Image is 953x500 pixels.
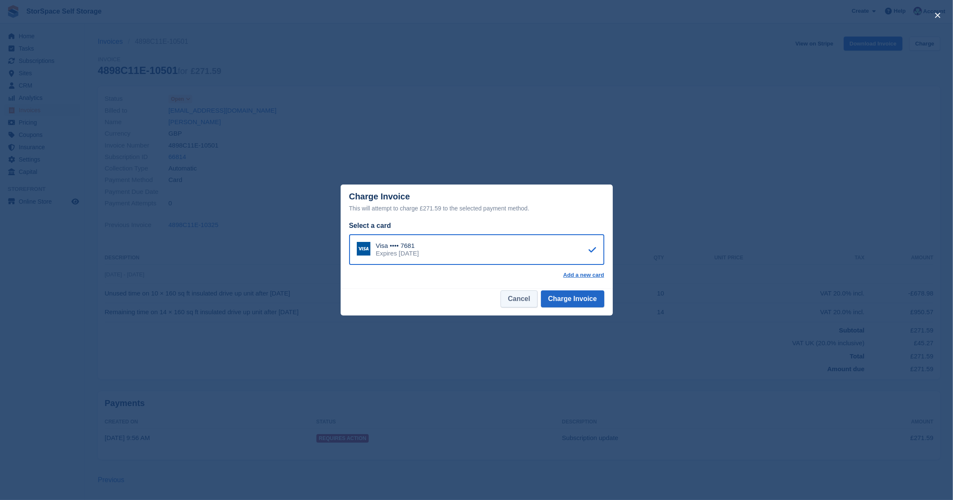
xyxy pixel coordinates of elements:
[501,290,537,307] button: Cancel
[349,221,604,231] div: Select a card
[931,9,944,22] button: close
[349,192,604,213] div: Charge Invoice
[376,242,419,250] div: Visa •••• 7681
[376,250,419,257] div: Expires [DATE]
[563,272,604,278] a: Add a new card
[357,242,370,256] img: Visa Logo
[541,290,604,307] button: Charge Invoice
[349,203,604,213] div: This will attempt to charge £271.59 to the selected payment method.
